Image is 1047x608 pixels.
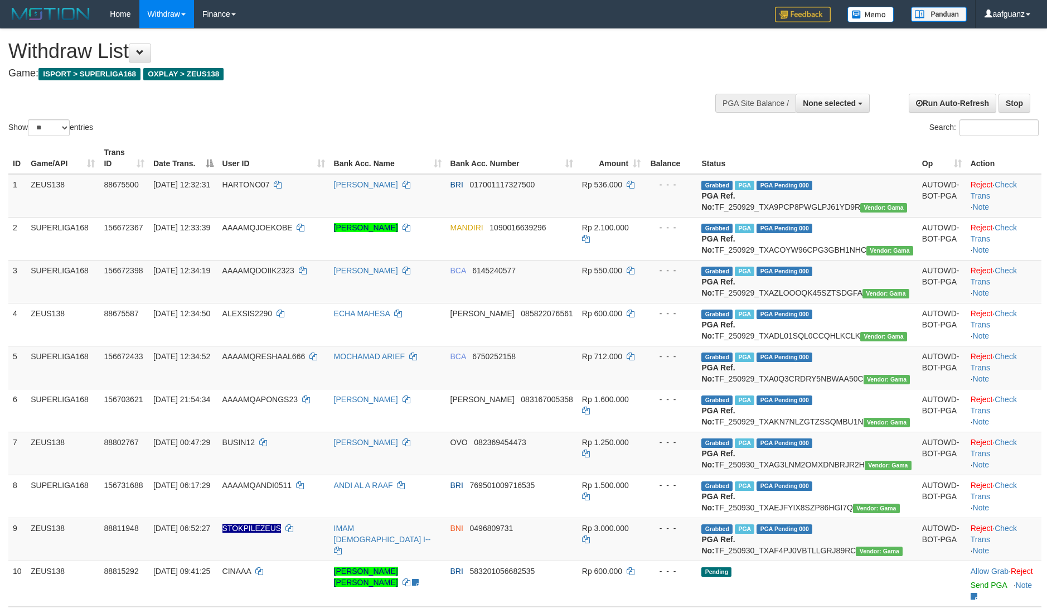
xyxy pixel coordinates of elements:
img: Feedback.jpg [775,7,831,22]
a: Note [973,202,990,211]
td: ZEUS138 [26,518,99,561]
span: · [971,567,1011,576]
span: Vendor URL: https://trx31.1velocity.biz [860,332,907,341]
span: PGA Pending [757,438,812,448]
b: PGA Ref. No: [701,191,735,211]
span: BUSIN12 [222,438,255,447]
span: Rp 712.000 [582,352,622,361]
span: [DATE] 06:52:27 [153,524,210,533]
span: Copy 085822076561 to clipboard [521,309,573,318]
a: Note [973,331,990,340]
a: IMAM [DEMOGRAPHIC_DATA] I-- [334,524,431,544]
span: Vendor URL: https://trx31.1velocity.biz [864,418,910,427]
span: Grabbed [701,224,733,233]
span: 88675500 [104,180,138,189]
span: AAAAMQDOIIK2323 [222,266,294,275]
span: Copy 0496809731 to clipboard [470,524,513,533]
span: Rp 3.000.000 [582,524,629,533]
td: AUTOWD-BOT-PGA [918,518,966,561]
img: MOTION_logo.png [8,6,93,22]
span: BCA [450,266,466,275]
span: [DATE] 09:41:25 [153,567,210,576]
span: Rp 536.000 [582,180,622,189]
span: MANDIRI [450,223,483,232]
td: 10 [8,561,26,606]
a: Note [973,503,990,512]
a: ANDI AL A RAAF [334,481,393,490]
div: - - - [649,351,692,362]
span: Marked by aafsreyleap [735,524,754,534]
td: TF_250929_TXAKN7NLZGTZSSQMBU1N [697,389,917,432]
div: - - - [649,480,692,491]
div: - - - [649,394,692,405]
td: SUPERLIGA168 [26,217,99,260]
a: Check Trans [971,223,1017,243]
td: AUTOWD-BOT-PGA [918,260,966,303]
span: AAAAMQRESHAAL666 [222,352,306,361]
span: Marked by aafpengsreynich [735,310,754,319]
td: 6 [8,389,26,432]
span: Vendor URL: https://trx31.1velocity.biz [860,203,907,213]
span: Marked by aafsreyleap [735,438,754,448]
th: Bank Acc. Number: activate to sort column ascending [446,142,578,174]
span: 88811948 [104,524,138,533]
a: Reject [971,481,993,490]
span: BRI [450,567,463,576]
a: Reject [971,266,993,275]
b: PGA Ref. No: [701,492,735,512]
span: Copy 6145240577 to clipboard [472,266,516,275]
span: [PERSON_NAME] [450,309,515,318]
span: AAAAMQJOEKOBE [222,223,293,232]
span: BNI [450,524,463,533]
span: Grabbed [701,395,733,405]
span: Copy 6750252158 to clipboard [472,352,516,361]
a: Reject [971,395,993,404]
span: Marked by aafsoycanthlai [735,353,754,362]
a: Note [973,417,990,426]
span: Rp 1.250.000 [582,438,629,447]
span: 88815292 [104,567,138,576]
div: - - - [649,179,692,190]
th: Date Trans.: activate to sort column descending [149,142,218,174]
td: · · [966,174,1041,218]
span: Copy 083167005358 to clipboard [521,395,573,404]
a: Check Trans [971,352,1017,372]
td: AUTOWD-BOT-PGA [918,174,966,218]
td: TF_250929_TXA0Q3CRDRY5NBWAA50C [697,346,917,389]
a: Check Trans [971,481,1017,501]
a: Note [973,374,990,383]
span: Vendor URL: https://trx31.1velocity.biz [856,547,903,556]
label: Search: [929,119,1039,136]
span: AAAAMQAPONGS23 [222,395,298,404]
a: Check Trans [971,524,1017,544]
td: ZEUS138 [26,561,99,606]
span: BRI [450,481,463,490]
div: - - - [649,523,692,534]
a: Reject [971,352,993,361]
span: Vendor URL: https://trx31.1velocity.biz [866,246,913,255]
td: ZEUS138 [26,303,99,346]
a: [PERSON_NAME] [334,223,398,232]
span: Marked by aafromsomean [735,481,754,491]
span: None selected [803,99,856,108]
a: Note [973,460,990,469]
td: TF_250929_TXADL01SQL0CCQHLKCLK [697,303,917,346]
span: Rp 600.000 [582,567,622,576]
td: · · [966,518,1041,561]
td: TF_250930_TXAEJFYIX8SZP86HGI7Q [697,475,917,518]
span: PGA Pending [757,353,812,362]
span: Copy 769501009716535 to clipboard [470,481,535,490]
td: · · [966,303,1041,346]
td: SUPERLIGA168 [26,260,99,303]
span: [PERSON_NAME] [450,395,515,404]
th: Status [697,142,917,174]
th: Amount: activate to sort column ascending [578,142,645,174]
b: PGA Ref. No: [701,449,735,469]
a: ECHA MAHESA [334,309,390,318]
a: Reject [971,438,993,447]
span: 156672433 [104,352,143,361]
td: 3 [8,260,26,303]
span: BRI [450,180,463,189]
td: ZEUS138 [26,432,99,475]
span: Copy 583201056682535 to clipboard [470,567,535,576]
